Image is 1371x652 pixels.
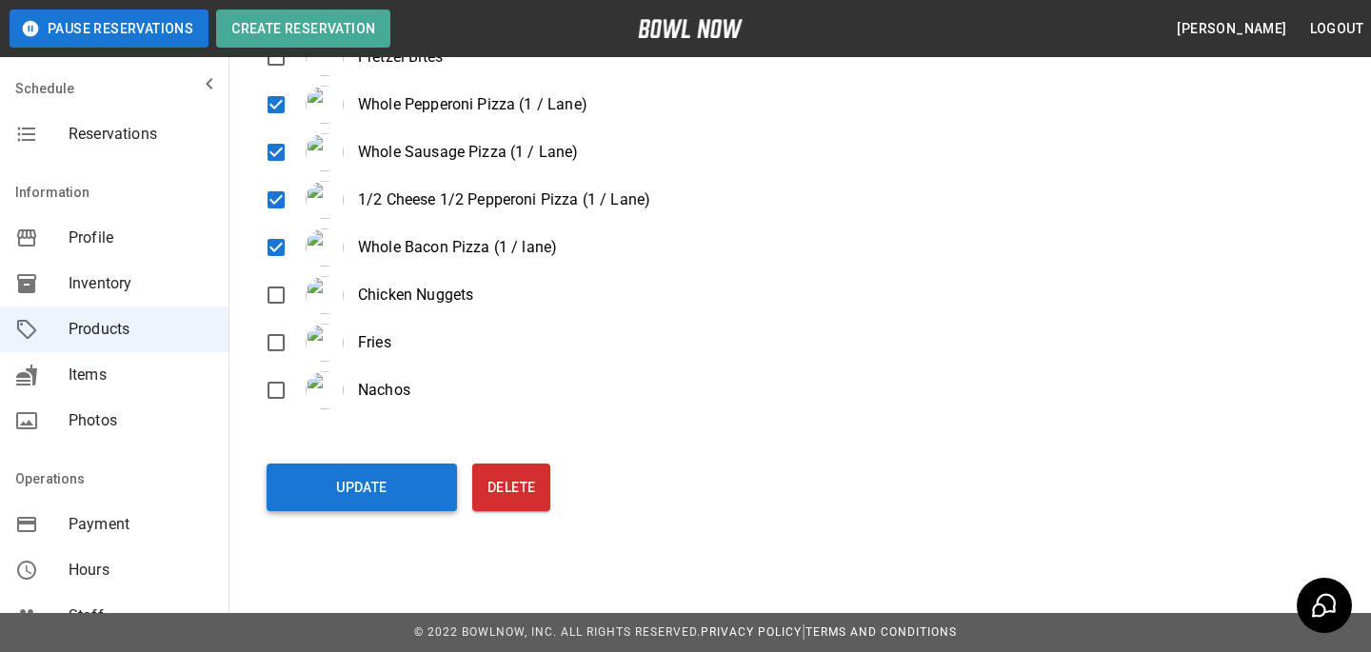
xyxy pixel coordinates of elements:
[267,464,457,511] button: Update
[69,318,213,341] span: Products
[1169,11,1294,47] button: [PERSON_NAME]
[306,371,344,409] img: businesses%2FSty0Y6L3tAiyj5j3cpwO%2Fitem_images%2F555hu4WKD6nwTL49EIUW
[296,371,410,409] div: Nachos
[69,604,213,627] span: Staff
[472,464,550,511] button: Delete
[296,86,587,124] div: Whole Pepperoni Pizza (1 / Lane)
[306,228,344,267] img: items%2F61qluEfkGItifTdoVdEq.png
[306,86,344,124] img: items%2F61qluEfkGItifTdoVdEq.png
[69,123,213,146] span: Reservations
[69,559,213,582] span: Hours
[296,276,473,314] div: Chicken Nuggets
[701,625,802,639] a: Privacy Policy
[69,272,213,295] span: Inventory
[306,276,344,314] img: businesses%2FSty0Y6L3tAiyj5j3cpwO%2Fitem_images%2FdzqHhQWiZx4vXgGybPE2
[296,181,650,219] div: 1/2 Cheese 1/2 Pepperoni Pizza (1 / Lane)
[296,324,391,362] div: Fries
[638,19,743,38] img: logo
[414,625,701,639] span: © 2022 BowlNow, Inc. All Rights Reserved.
[306,133,344,171] img: items%2F61qluEfkGItifTdoVdEq.png
[69,409,213,432] span: Photos
[10,10,209,48] button: Pause Reservations
[805,625,957,639] a: Terms and Conditions
[69,227,213,249] span: Profile
[69,513,213,536] span: Payment
[296,228,557,267] div: Whole Bacon Pizza (1 / lane)
[1302,11,1371,47] button: Logout
[296,133,579,171] div: Whole Sausage Pizza (1 / Lane)
[306,324,344,362] img: businesses%2FSty0Y6L3tAiyj5j3cpwO%2Fitem_images%2FcO5mVweADcEfyP2ZkpZP
[69,364,213,386] span: Items
[216,10,390,48] button: Create Reservation
[306,181,344,219] img: items%2F61qluEfkGItifTdoVdEq.png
